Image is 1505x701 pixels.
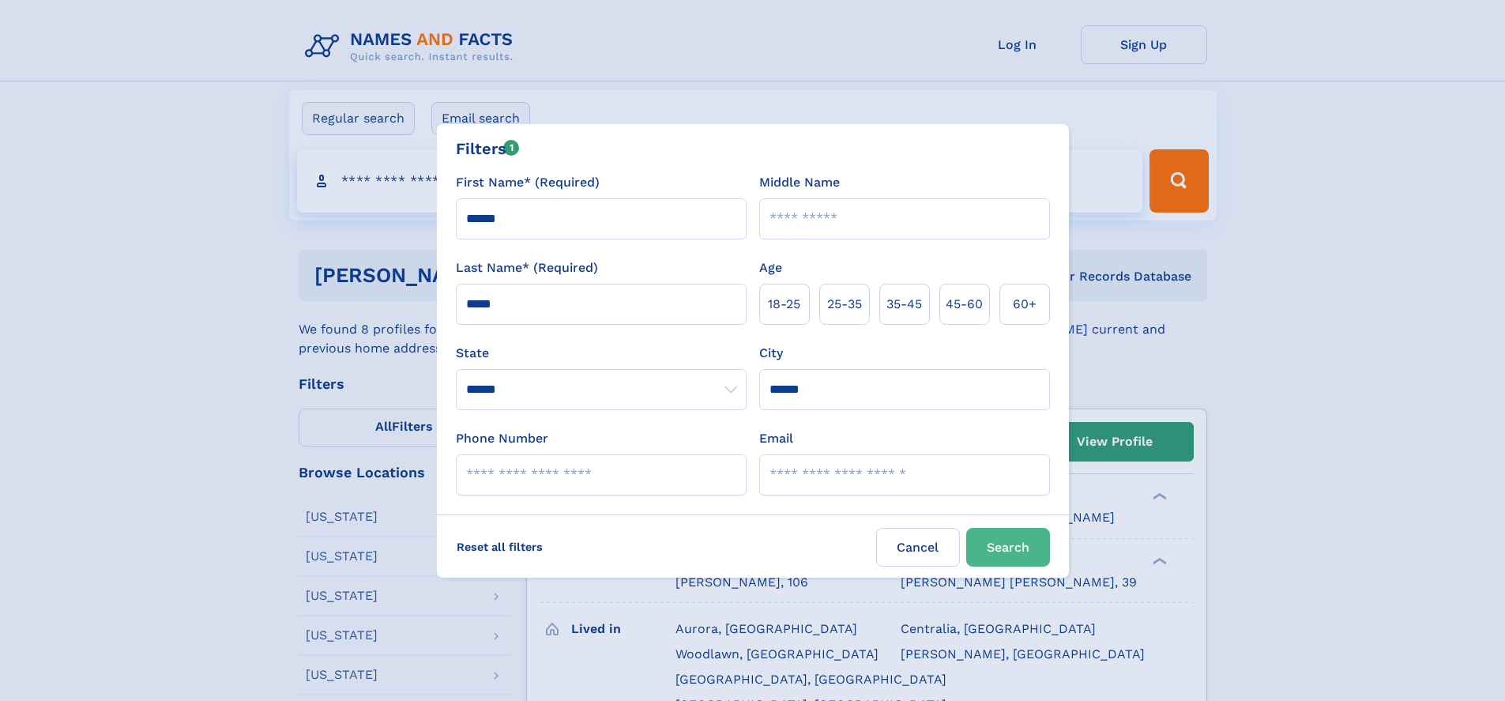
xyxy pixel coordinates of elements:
label: Last Name* (Required) [456,258,598,277]
label: First Name* (Required) [456,173,600,192]
span: 35‑45 [886,295,922,314]
span: 60+ [1013,295,1037,314]
span: 45‑60 [946,295,983,314]
label: Middle Name [759,173,840,192]
div: Filters [456,137,520,160]
label: Phone Number [456,429,548,448]
label: Email [759,429,793,448]
label: Cancel [876,528,960,567]
span: 25‑35 [827,295,862,314]
button: Search [966,528,1050,567]
label: Reset all filters [446,528,553,566]
label: Age [759,258,782,277]
label: City [759,344,783,363]
span: 18‑25 [768,295,800,314]
label: State [456,344,747,363]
